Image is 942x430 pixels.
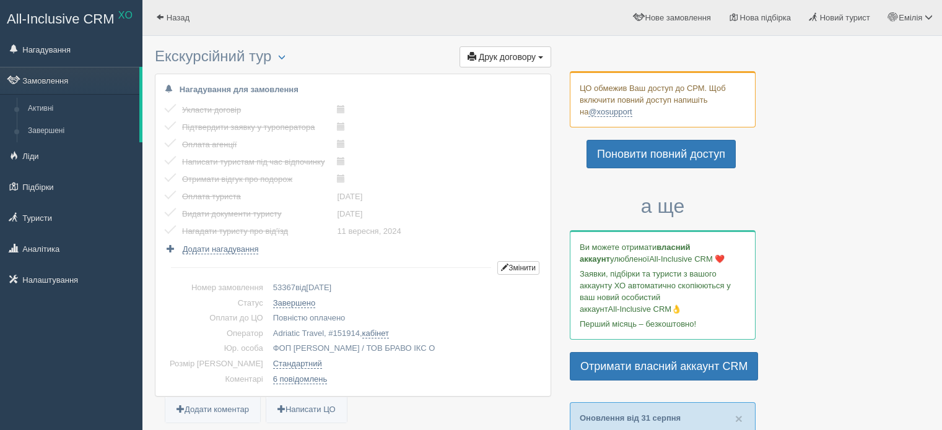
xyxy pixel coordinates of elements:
button: Друк договору [460,46,551,67]
a: [DATE] [337,209,362,218]
span: Друк договору [479,52,536,62]
span: Нова підбірка [740,13,792,22]
td: Видати документи туристу [182,205,337,223]
a: 6 повідомлень [273,374,327,384]
a: Поновити повний доступ [587,140,736,168]
td: Розмір [PERSON_NAME] [165,356,268,372]
span: Емілія [899,13,922,22]
td: Нагадати туристу про від'їзд [182,223,337,240]
a: [DATE] [337,192,362,201]
span: Нове замовлення [645,13,711,22]
td: Підтвердити заявку у туроператора [182,119,337,136]
a: Написати ЦО [266,397,347,423]
span: All-Inclusive CRM ❤️ [649,254,725,264]
p: Заявки, підбірки та туристи з вашого аккаунту ХО автоматично скопіюються у ваш новий особистий ак... [580,268,746,315]
td: Статус [165,296,268,311]
a: Додати коментар [165,397,260,423]
p: Перший місяць – безкоштовно! [580,318,746,330]
a: Стандартний [273,359,322,369]
td: Оплати до ЦО [165,311,268,326]
a: All-Inclusive CRM XO [1,1,142,35]
span: All-Inclusive CRM [7,11,115,27]
sup: XO [118,10,133,20]
td: Оплата агенції [182,136,337,153]
td: Отримати відгук про подорож [182,171,337,188]
button: Close [735,412,743,425]
a: Оновлення від 31 серпня [580,413,681,423]
td: Укласти договір [182,101,337,119]
div: ЦО обмежив Ваш доступ до СРМ. Щоб включити повний доступ напишіть на [570,71,756,127]
td: Юр. особа [165,341,268,356]
a: Додати нагадування [165,243,258,255]
span: Додати нагадування [183,244,259,254]
td: Номер замовлення [165,280,268,296]
span: Новий турист [820,13,870,22]
b: Нагадування для замовлення [180,85,299,94]
b: власний аккаунт [580,243,691,264]
h3: Екскурсійний тур [155,48,551,67]
a: @xosupport [588,107,632,117]
td: Оплата туриста [182,188,337,205]
span: 53367 [273,283,295,292]
span: 151914 [333,329,360,338]
button: Змінити [497,261,539,275]
td: Написати туристам під час відпочинку [182,153,337,171]
td: Adriatic Travel, # , [268,326,541,342]
a: 11 вересня, 2024 [337,226,401,236]
span: [DATE] [306,283,331,292]
td: ФОП [PERSON_NAME] / ТОВ БРАВО ІКС О [268,341,541,356]
span: All-Inclusive CRM👌 [608,304,682,314]
p: Ви можете отримати улюбленої [580,241,746,265]
a: Завершені [22,120,139,142]
a: Завершено [273,298,315,308]
h3: а ще [570,196,756,217]
span: Назад [167,13,190,22]
td: від [268,280,541,296]
span: × [735,411,743,426]
td: Коментарі [165,372,268,387]
td: Оператор [165,326,268,342]
a: Активні [22,98,139,120]
a: кабінет [362,329,389,338]
a: Отримати власний аккаунт CRM [570,352,758,381]
td: Повністю оплачено [268,311,541,326]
